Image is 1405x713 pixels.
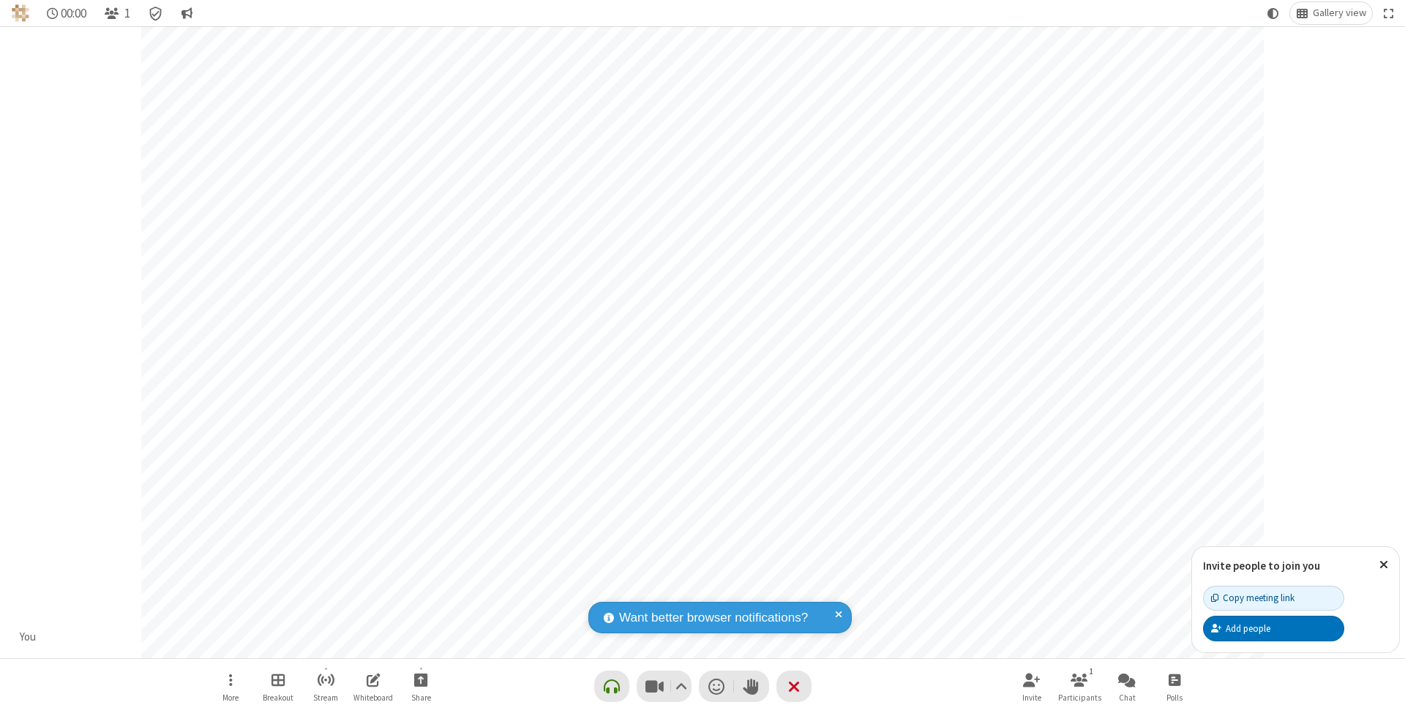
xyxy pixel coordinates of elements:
div: Timer [41,2,93,24]
button: Copy meeting link [1203,586,1344,611]
button: Open shared whiteboard [351,665,395,707]
div: You [15,629,42,646]
span: Gallery view [1313,7,1366,19]
button: Open menu [209,665,252,707]
span: Chat [1119,693,1136,702]
span: Whiteboard [353,693,393,702]
div: Copy meeting link [1211,591,1295,605]
span: Want better browser notifications? [619,608,808,627]
button: Fullscreen [1378,2,1400,24]
button: Raise hand [734,671,769,702]
button: Open poll [1153,665,1196,707]
button: Conversation [175,2,198,24]
button: Manage Breakout Rooms [256,665,300,707]
button: Start streaming [304,665,348,707]
button: Change layout [1290,2,1372,24]
button: Send a reaction [699,671,734,702]
button: Open participant list [1057,665,1101,707]
span: 1 [124,7,130,20]
button: Using system theme [1262,2,1285,24]
button: Open participant list [98,2,136,24]
label: Invite people to join you [1203,559,1320,573]
div: 1 [1085,665,1098,678]
div: Meeting details Encryption enabled [142,2,170,24]
button: Connect your audio [594,671,629,702]
button: Invite participants (⌘+Shift+I) [1010,665,1054,707]
span: Invite [1022,693,1041,702]
span: Polls [1166,693,1183,702]
button: Start sharing [399,665,443,707]
button: Stop video (⌘+Shift+V) [637,671,692,702]
button: Close popover [1368,547,1399,583]
button: Add people [1203,616,1344,641]
span: Stream [313,693,338,702]
img: QA Selenium DO NOT DELETE OR CHANGE [12,4,29,22]
button: Open chat [1105,665,1149,707]
span: More [222,693,239,702]
span: 00:00 [61,7,86,20]
button: Video setting [671,671,691,702]
button: End or leave meeting [776,671,812,702]
span: Breakout [263,693,293,702]
span: Share [411,693,431,702]
span: Participants [1058,693,1101,702]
